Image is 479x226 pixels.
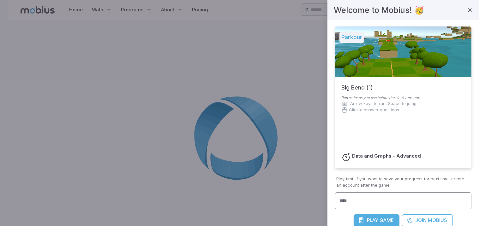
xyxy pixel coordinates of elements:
[336,176,470,188] p: Play first. If you want to save your progress for next time, create an account after the game.
[350,101,417,107] p: Arrow keys to run, Space to jump.
[367,217,378,224] span: Play
[341,95,465,101] p: Run as far as you can before the clock runs out!
[380,217,394,224] span: Game
[349,107,400,113] p: Click to answer questions.
[334,4,424,16] h4: Welcome to Mobius! 🥳
[341,77,373,92] h5: Big Bend (1)
[352,153,421,159] h6: Data and Graphs - Advanced
[339,32,364,43] h5: Parkour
